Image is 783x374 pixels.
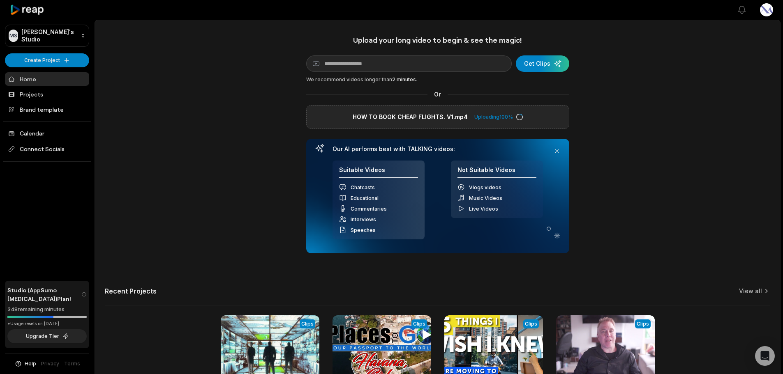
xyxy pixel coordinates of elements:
a: Brand template [5,103,89,116]
a: Terms [64,360,80,367]
span: Commentaries [351,206,387,212]
span: Speeches [351,227,376,233]
h3: Our AI performs best with TALKING videos: [333,145,543,153]
h1: Upload your long video to begin & see the magic! [306,35,569,45]
a: View all [739,287,762,295]
span: Chatcasts [351,184,375,190]
a: Privacy [41,360,59,367]
h4: Not Suitable Videos [457,166,536,178]
a: Projects [5,87,89,101]
button: Help [14,360,36,367]
span: Studio (AppSumo [MEDICAL_DATA]) Plan! [7,286,81,303]
h4: Suitable Videos [339,166,418,178]
span: Live Videos [469,206,498,212]
div: *Usage resets on [DATE] [7,321,87,327]
span: Vlogs videos [469,184,501,190]
span: Help [25,360,36,367]
span: Or [427,90,448,99]
button: Upgrade Tier [7,329,87,343]
button: Get Clips [516,55,569,72]
span: Educational [351,195,379,201]
button: Create Project [5,53,89,67]
p: [PERSON_NAME]'s Studio [21,28,77,43]
span: 2 minutes [392,76,416,83]
label: HOW TO BOOK CHEAP FLIGHTS. V1.mp4 [353,112,468,122]
h2: Recent Projects [105,287,157,295]
a: Calendar [5,126,89,140]
div: Uploading 100 % [474,113,523,121]
div: 348 remaining minutes [7,305,87,314]
span: Interviews [351,216,376,223]
div: Open Intercom Messenger [755,346,775,366]
div: We recommend videos longer than . [306,76,569,83]
span: Connect Socials [5,142,89,156]
span: Music Videos [469,195,502,201]
a: Home [5,72,89,86]
div: MS [9,30,18,42]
